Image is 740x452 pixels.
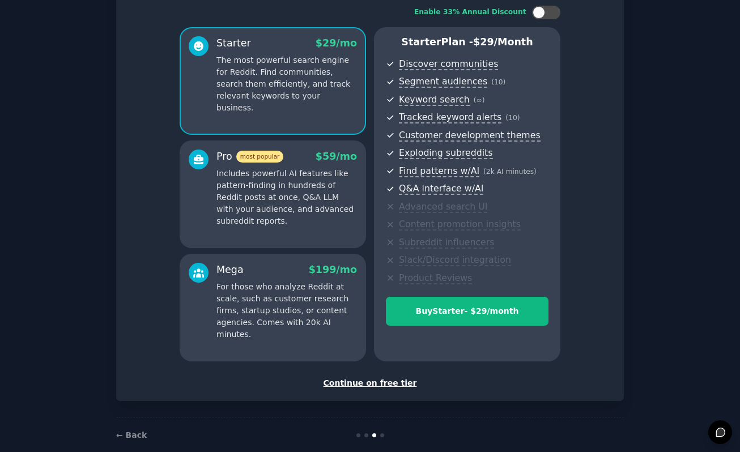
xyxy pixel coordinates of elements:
button: BuyStarter- $29/month [386,297,548,326]
div: Starter [216,36,251,50]
div: Enable 33% Annual Discount [414,7,526,18]
span: $ 29 /mo [316,37,357,49]
span: Content promotion insights [399,219,521,231]
span: Keyword search [399,94,470,106]
span: Exploding subreddits [399,147,492,159]
p: For those who analyze Reddit at scale, such as customer research firms, startup studios, or conte... [216,281,357,340]
span: Find patterns w/AI [399,165,479,177]
a: ← Back [116,430,147,440]
span: most popular [236,151,284,163]
span: Product Reviews [399,272,472,284]
span: ( 10 ) [491,78,505,86]
span: $ 59 /mo [316,151,357,162]
span: Q&A interface w/AI [399,183,483,195]
span: Subreddit influencers [399,237,494,249]
span: Slack/Discord integration [399,254,511,266]
span: ( 2k AI minutes ) [483,168,537,176]
div: Pro [216,150,283,164]
span: Tracked keyword alerts [399,112,501,123]
span: $ 29 /month [473,36,533,48]
div: Buy Starter - $ 29 /month [386,305,548,317]
div: Continue on free tier [128,377,612,389]
span: ( 10 ) [505,114,520,122]
span: Advanced search UI [399,201,487,213]
p: Includes powerful AI features like pattern-finding in hundreds of Reddit posts at once, Q&A LLM w... [216,168,357,227]
div: Mega [216,263,244,277]
span: Segment audiences [399,76,487,88]
p: Starter Plan - [386,35,548,49]
span: ( ∞ ) [474,96,485,104]
span: Customer development themes [399,130,541,142]
p: The most powerful search engine for Reddit. Find communities, search them efficiently, and track ... [216,54,357,114]
span: $ 199 /mo [309,264,357,275]
span: Discover communities [399,58,498,70]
